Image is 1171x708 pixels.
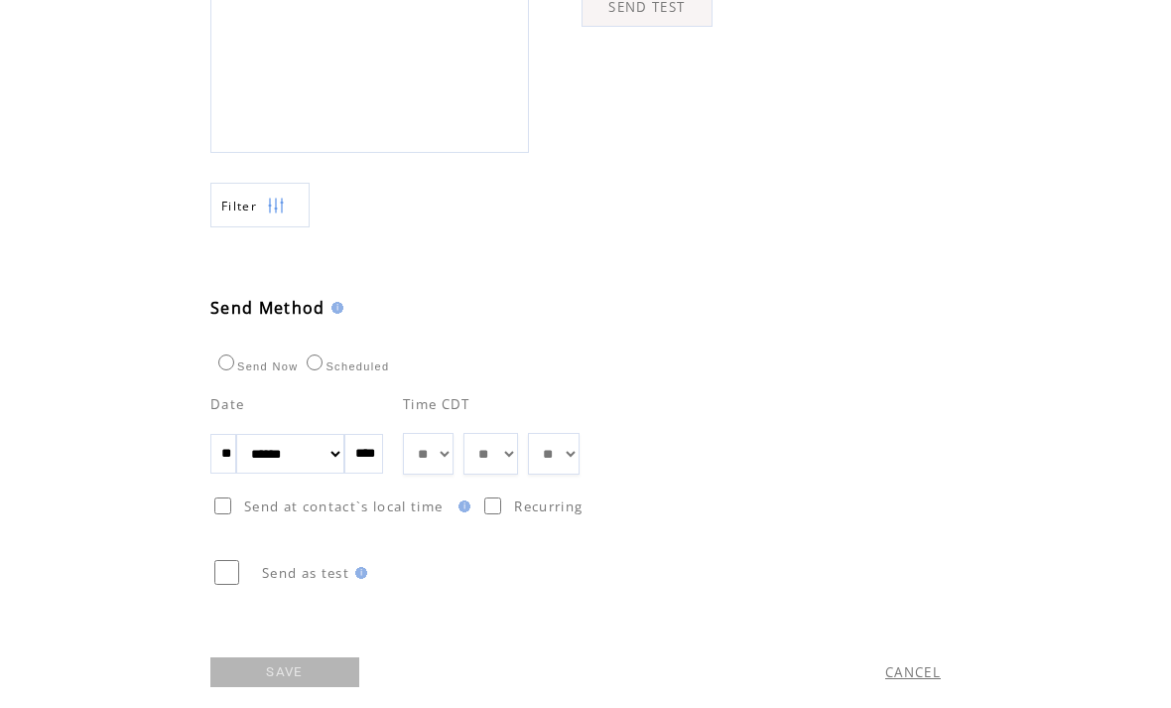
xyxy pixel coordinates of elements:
[307,354,323,370] input: Scheduled
[885,663,941,681] a: CANCEL
[325,302,343,314] img: help.gif
[302,360,389,372] label: Scheduled
[403,395,470,413] span: Time CDT
[210,395,244,413] span: Date
[244,497,443,515] span: Send at contact`s local time
[267,184,285,228] img: filters.png
[210,657,359,687] a: SAVE
[514,497,583,515] span: Recurring
[349,567,367,579] img: help.gif
[210,297,325,319] span: Send Method
[262,564,349,582] span: Send as test
[213,360,298,372] label: Send Now
[218,354,234,370] input: Send Now
[453,500,470,512] img: help.gif
[221,198,257,214] span: Show filters
[210,183,310,227] a: Filter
